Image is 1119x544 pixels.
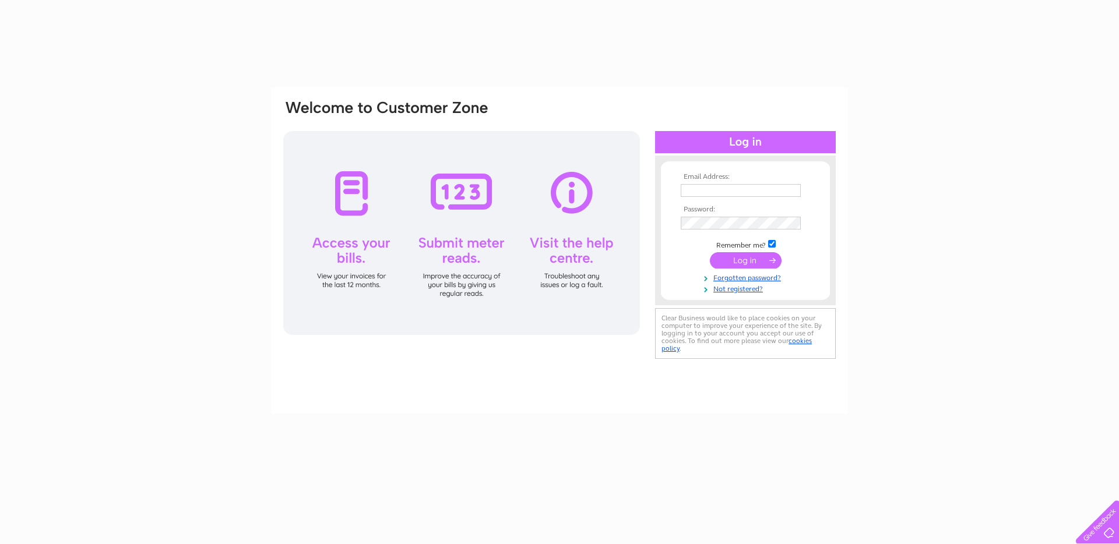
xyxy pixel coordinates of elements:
[678,173,813,181] th: Email Address:
[678,238,813,250] td: Remember me?
[710,252,782,269] input: Submit
[681,271,813,282] a: Forgotten password?
[681,282,813,294] a: Not registered?
[655,308,836,359] div: Clear Business would like to place cookies on your computer to improve your experience of the sit...
[678,206,813,214] th: Password:
[661,337,812,352] a: cookies policy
